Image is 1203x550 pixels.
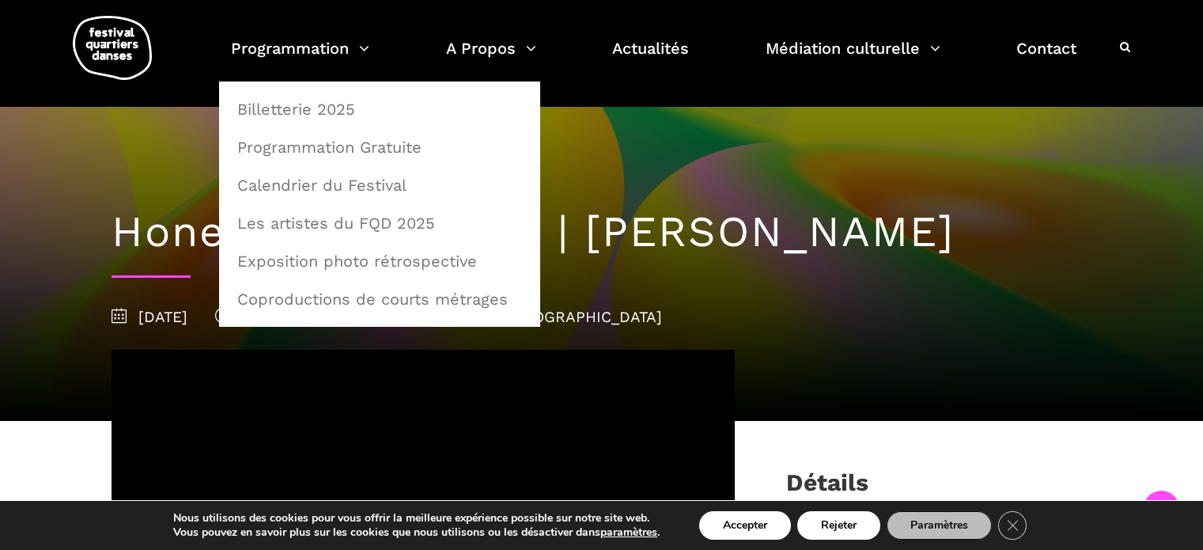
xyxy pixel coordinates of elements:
button: Accepter [699,511,791,540]
a: Exposition photo rétrospective [228,243,532,279]
a: Coproductions de courts métrages [228,281,532,317]
a: Médiation culturelle [766,35,940,82]
button: Close GDPR Cookie Banner [998,511,1027,540]
a: Actualités [612,35,689,82]
a: Programmation Gratuite [228,129,532,165]
a: Billetterie 2025 [228,91,532,127]
p: Vous pouvez en savoir plus sur les cookies que nous utilisons ou les désactiver dans . [173,525,660,540]
h1: Honey Never Spoils | [PERSON_NAME] [112,207,1092,258]
span: [DATE] [112,308,187,326]
a: A Propos [446,35,536,82]
h3: Détails [786,468,868,508]
button: Rejeter [797,511,880,540]
button: Paramètres [887,511,992,540]
span: 20:00 [215,308,284,326]
p: Nous utilisons des cookies pour vous offrir la meilleure expérience possible sur notre site web. [173,511,660,525]
a: Calendrier du Festival [228,167,532,203]
a: Contact [1016,35,1076,82]
img: logo-fqd-med [73,16,152,80]
button: paramètres [600,525,657,540]
a: Les artistes du FQD 2025 [228,205,532,241]
a: Programmation [231,35,369,82]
